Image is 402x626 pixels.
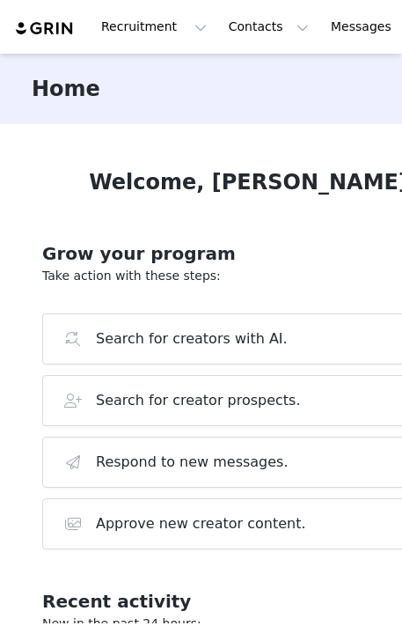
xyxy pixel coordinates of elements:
[96,452,289,473] h3: Respond to new messages.
[14,20,76,37] img: grin logo
[96,513,306,534] h3: Approve new creator content.
[96,328,288,350] h3: Search for creators with AI.
[91,7,217,47] button: Recruitment
[96,390,301,411] h3: Search for creator prospects.
[218,7,319,47] button: Contacts
[32,73,100,105] h3: Home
